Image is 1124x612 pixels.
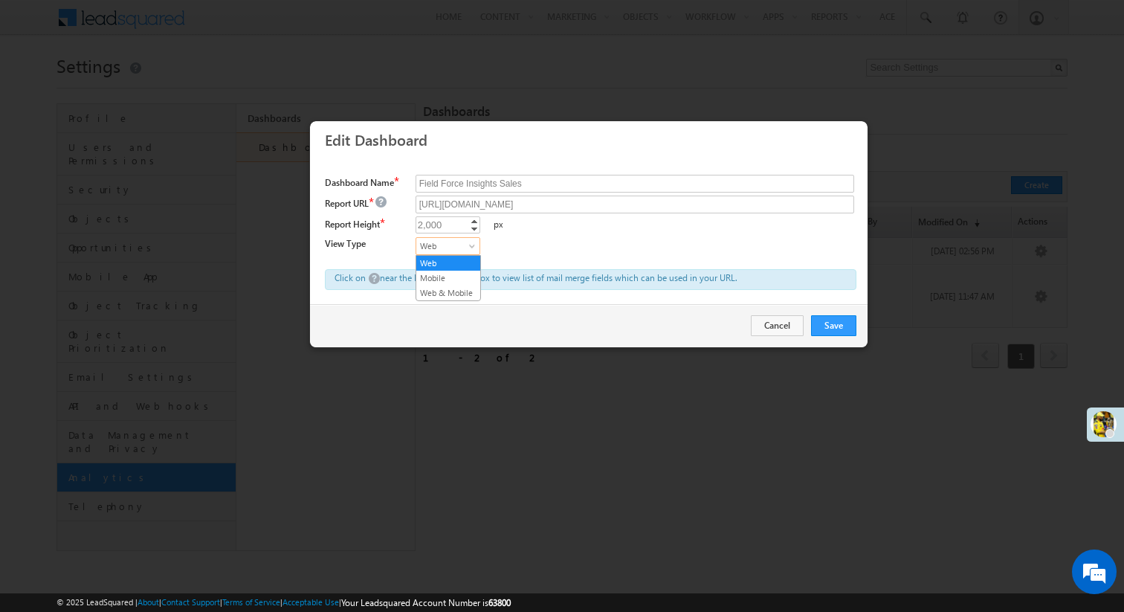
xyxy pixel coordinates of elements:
div: Report Height [325,216,402,237]
button: Save [811,315,856,336]
a: About [138,597,159,607]
span: 63800 [488,597,511,608]
div: 2,000 [416,216,445,233]
div: View Type [325,237,402,258]
a: Web [416,257,480,270]
button: Cancel [751,315,804,336]
a: Increment [468,217,480,225]
h3: Edit Dashboard [325,126,862,152]
div: Report URL [325,196,402,216]
span: Web [416,239,477,253]
div: Minimize live chat window [244,7,280,43]
span: © 2025 LeadSquared | | | | | [56,596,511,610]
a: Mobile [416,271,480,285]
a: Acceptable Use [282,597,339,607]
span: Your Leadsquared Account Number is [341,597,511,608]
div: Dashboard Name [325,175,402,196]
span: near the Report URL textbox to view list of mail merge fields which can be used in your URL. [380,272,737,283]
textarea: Type your message and hit 'Enter' [19,138,271,445]
a: Decrement [468,225,480,233]
span: Click on [335,272,366,283]
ul: Web [416,255,481,301]
img: d_60004797649_company_0_60004797649 [25,78,62,97]
input: https://mydomain.com/report?accessKey=@{User:AccessKey ,}&secretKey=@{User:SecretKey ,} [416,196,854,213]
a: Terms of Service [222,597,280,607]
a: Contact Support [161,597,220,607]
span: px [494,218,503,229]
em: Start Chat [202,458,270,478]
a: Web [416,237,480,255]
div: Chat with us now [77,78,250,97]
a: Web & Mobile [416,286,480,300]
